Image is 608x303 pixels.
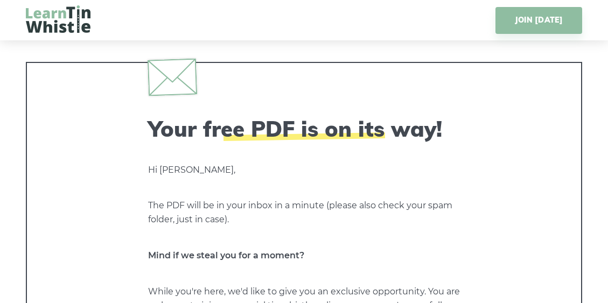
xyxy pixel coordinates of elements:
p: Hi [PERSON_NAME], [148,163,460,177]
h2: Your free PDF is on its way! [148,116,460,142]
img: envelope.svg [147,58,197,96]
img: LearnTinWhistle.com [26,5,90,33]
strong: Mind if we steal you for a moment? [148,250,304,260]
a: JOIN [DATE] [495,7,582,34]
p: The PDF will be in your inbox in a minute (please also check your spam folder, just in case). [148,199,460,227]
